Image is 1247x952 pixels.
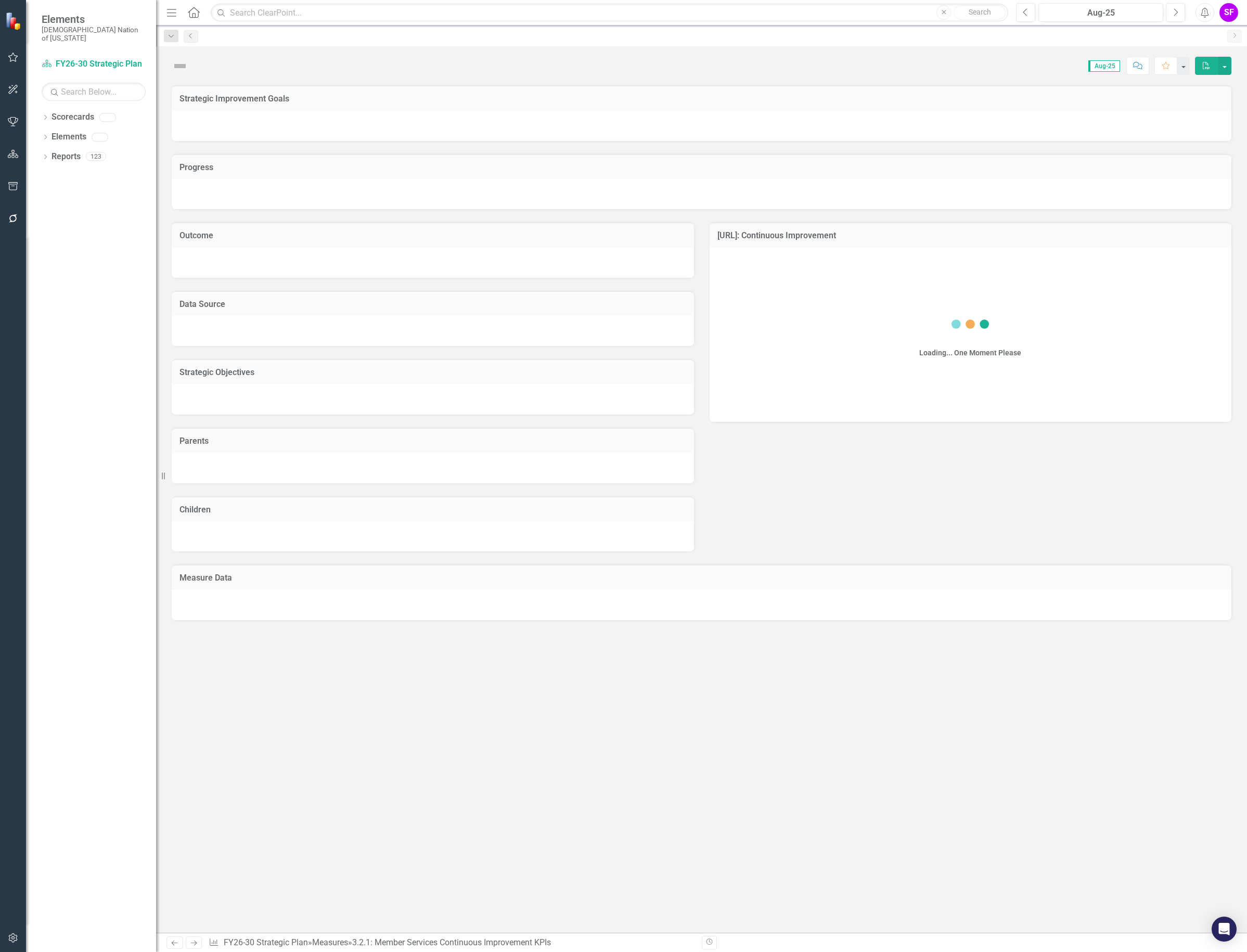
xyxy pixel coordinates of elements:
[179,505,686,514] h3: Children
[42,58,146,70] a: FY26-30 Strategic Plan
[352,937,551,947] div: 3.2.1: Member Services Continuous Improvement KPIs
[1219,3,1238,22] button: SF
[42,13,146,25] span: Elements
[86,152,106,161] div: 123
[179,573,1224,583] h3: Measure Data
[312,937,348,947] a: Measures
[179,94,1224,104] h3: Strategic Improvement Goals
[1042,7,1160,19] div: Aug-25
[52,151,81,163] a: Reports
[179,436,686,446] h3: Parents
[179,300,686,309] h3: Data Source
[1038,3,1163,22] button: Aug-25
[179,368,686,377] h3: Strategic Objectives
[1212,917,1237,942] div: Open Intercom Messenger
[969,8,991,16] span: Search
[52,131,86,143] a: Elements
[179,163,1224,172] h3: Progress
[1088,60,1120,72] span: Aug-25
[172,58,188,74] img: Not Defined
[42,83,146,101] input: Search Below...
[52,111,94,123] a: Scorecards
[919,348,1021,358] div: Loading... One Moment Please
[211,4,1008,22] input: Search ClearPoint...
[209,937,693,949] div: » »
[179,231,686,240] h3: Outcome
[717,231,1224,240] h3: [URL]: Continuous Improvement
[42,25,146,43] small: [DEMOGRAPHIC_DATA] Nation of [US_STATE]
[224,937,308,947] a: FY26-30 Strategic Plan
[954,5,1006,20] button: Search
[5,11,23,30] img: ClearPoint Strategy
